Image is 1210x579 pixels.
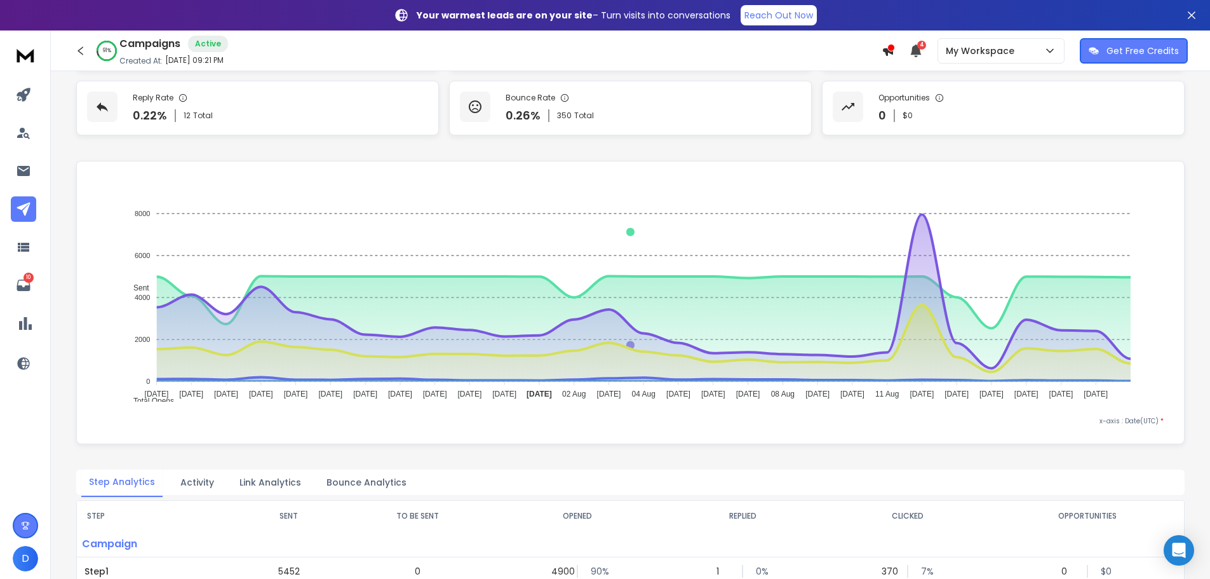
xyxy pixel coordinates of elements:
[944,390,969,398] tspan: [DATE]
[1106,44,1179,57] p: Get Free Credits
[557,111,572,121] span: 350
[1080,38,1188,64] button: Get Free Credits
[146,378,150,385] tspan: 0
[1084,390,1108,398] tspan: [DATE]
[597,390,621,398] tspan: [DATE]
[574,111,594,121] span: Total
[756,565,769,578] p: 0 %
[1049,390,1073,398] tspan: [DATE]
[388,390,412,398] tspan: [DATE]
[878,93,930,103] p: Opportunities
[415,565,420,578] p: 0
[771,390,795,398] tspan: 08 Aug
[13,546,38,571] button: D
[1101,565,1113,578] p: $ 0
[417,9,730,22] p: – Turn visits into conversations
[76,81,439,135] a: Reply Rate0.22%12Total
[457,390,481,398] tspan: [DATE]
[353,390,377,398] tspan: [DATE]
[736,390,760,398] tspan: [DATE]
[917,41,926,50] span: 4
[179,390,203,398] tspan: [DATE]
[822,81,1185,135] a: Opportunities0$0
[133,107,167,125] p: 0.22 %
[741,5,817,25] a: Reach Out Now
[946,44,1019,57] p: My Workspace
[551,565,564,578] p: 4900
[527,390,552,398] tspan: [DATE]
[188,36,228,52] div: Active
[193,111,213,121] span: Total
[13,43,38,67] img: logo
[124,283,149,292] span: Sent
[744,9,813,22] p: Reach Out Now
[1061,565,1074,578] p: 0
[318,390,342,398] tspan: [DATE]
[135,210,150,217] tspan: 8000
[11,273,36,298] a: 10
[882,565,894,578] p: 370
[145,390,169,398] tspan: [DATE]
[562,390,586,398] tspan: 02 Aug
[214,390,238,398] tspan: [DATE]
[417,9,593,22] strong: Your warmest leads are on your site
[495,501,660,531] th: OPENED
[135,252,150,259] tspan: 6000
[77,501,238,531] th: STEP
[805,390,830,398] tspan: [DATE]
[423,390,447,398] tspan: [DATE]
[660,501,825,531] th: REPLIED
[165,55,224,65] p: [DATE] 09:21 PM
[878,107,886,125] p: 0
[84,565,230,578] p: Step 1
[1014,390,1039,398] tspan: [DATE]
[591,565,603,578] p: 90 %
[135,336,150,343] tspan: 2000
[716,565,729,578] p: 1
[232,468,309,496] button: Link Analytics
[77,531,238,557] p: Campaign
[97,416,1164,426] p: x-axis : Date(UTC)
[173,468,222,496] button: Activity
[124,397,174,405] span: Total Opens
[979,390,1004,398] tspan: [DATE]
[1164,535,1194,566] div: Open Intercom Messenger
[135,294,150,301] tspan: 4000
[701,390,725,398] tspan: [DATE]
[278,565,300,578] p: 5452
[119,36,180,51] h1: Campaigns
[249,390,273,398] tspan: [DATE]
[875,390,899,398] tspan: 11 Aug
[103,47,111,55] p: 91 %
[903,111,913,121] p: $ 0
[184,111,191,121] span: 12
[119,56,163,66] p: Created At:
[632,390,655,398] tspan: 04 Aug
[506,93,555,103] p: Bounce Rate
[991,501,1184,531] th: OPPORTUNITIES
[921,565,934,578] p: 7 %
[910,390,934,398] tspan: [DATE]
[81,468,163,497] button: Step Analytics
[284,390,308,398] tspan: [DATE]
[24,273,34,283] p: 10
[319,468,414,496] button: Bounce Analytics
[340,501,495,531] th: TO BE SENT
[825,501,990,531] th: CLICKED
[238,501,340,531] th: SENT
[506,107,541,125] p: 0.26 %
[492,390,516,398] tspan: [DATE]
[449,81,812,135] a: Bounce Rate0.26%350Total
[666,390,690,398] tspan: [DATE]
[840,390,864,398] tspan: [DATE]
[133,93,173,103] p: Reply Rate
